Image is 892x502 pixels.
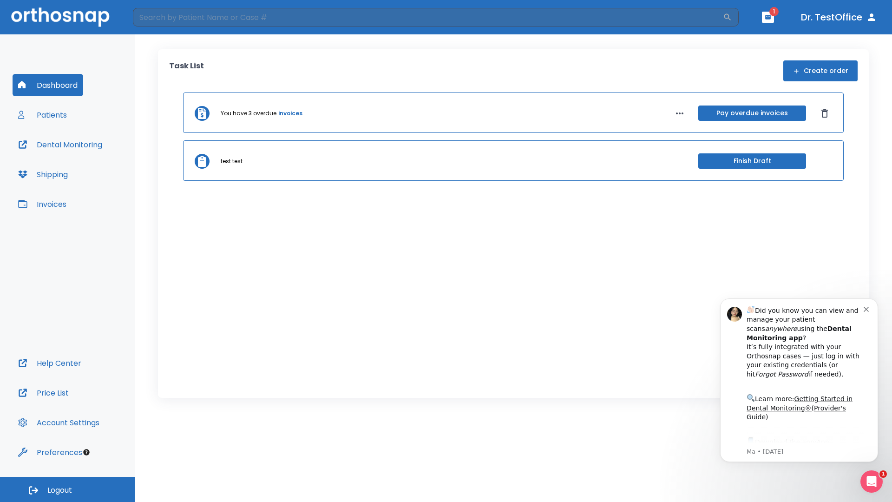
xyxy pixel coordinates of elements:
[221,157,243,165] p: test test
[797,9,881,26] button: Dr. TestOffice
[879,470,887,478] span: 1
[40,154,123,171] a: App Store
[13,193,72,215] button: Invoices
[706,284,892,477] iframe: Intercom notifications message
[133,8,723,26] input: Search by Patient Name or Case #
[40,163,157,172] p: Message from Ma, sent 2w ago
[698,153,806,169] button: Finish Draft
[13,352,87,374] button: Help Center
[13,74,83,96] button: Dashboard
[698,106,806,121] button: Pay overdue invoices
[11,7,110,26] img: Orthosnap
[13,163,73,185] button: Shipping
[769,7,779,16] span: 1
[13,104,72,126] button: Patients
[13,382,74,404] button: Price List
[157,20,165,27] button: Dismiss notification
[40,152,157,199] div: Download the app: | ​ Let us know if you need help getting started!
[860,470,883,493] iframe: Intercom live chat
[13,133,108,156] button: Dental Monitoring
[82,448,91,456] div: Tooltip anchor
[221,109,276,118] p: You have 3 overdue
[13,441,88,463] button: Preferences
[278,109,302,118] a: invoices
[169,60,204,81] p: Task List
[47,485,72,495] span: Logout
[13,411,105,434] button: Account Settings
[783,60,858,81] button: Create order
[817,106,832,121] button: Dismiss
